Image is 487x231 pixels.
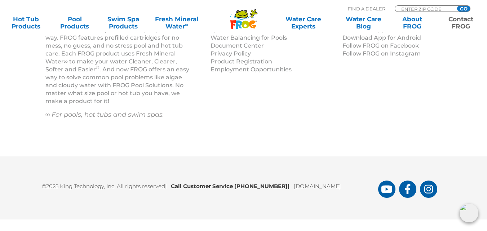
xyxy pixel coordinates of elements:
[185,22,188,27] sup: ∞
[7,15,45,30] a: Hot TubProducts
[45,18,192,105] p: For more than 25 years, FROG has sanitized pools, hot tubs and swim spas in its unique, patented ...
[273,15,334,30] a: Water CareExperts
[420,181,437,198] a: FROG Products Instagram Page
[211,66,292,73] a: Employment Opportunities
[342,42,419,49] a: Follow FROG on Facebook
[294,183,341,190] a: [DOMAIN_NAME]
[378,181,395,198] a: FROG Products You Tube Page
[56,15,94,30] a: PoolProducts
[442,15,480,30] a: ContactFROG
[153,15,200,30] a: Fresh MineralWater∞
[342,50,421,57] a: Follow FROG on Instagram
[288,183,289,190] span: |
[211,58,272,65] a: Product Registration
[460,204,478,222] img: openIcon
[400,6,449,12] input: Zip Code Form
[348,5,385,12] p: Find A Dealer
[399,181,416,198] a: FROG Products Facebook Page
[105,15,142,30] a: Swim SpaProducts
[171,183,294,190] b: Call Customer Service [PHONE_NUMBER]
[165,183,167,190] span: |
[211,34,287,41] a: Water Balancing for Pools
[345,15,382,30] a: Water CareBlog
[393,15,431,30] a: AboutFROG
[42,178,378,191] p: ©2025 King Technology, Inc. All rights reserved
[457,6,470,12] input: GO
[211,50,251,57] a: Privacy Policy
[211,42,264,49] a: Document Center
[45,111,164,119] em: ∞ For pools, hot tubs and swim spas.
[342,34,421,41] a: Download App for Android
[96,65,99,70] sup: ®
